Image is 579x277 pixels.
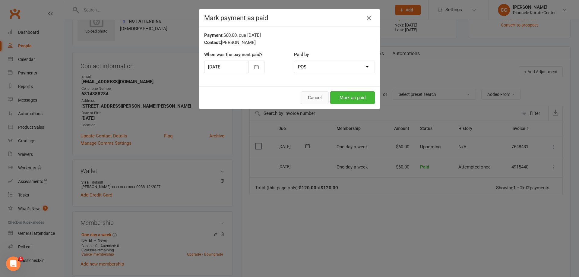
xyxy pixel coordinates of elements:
[204,32,375,39] div: $60.00, due [DATE]
[294,51,309,58] label: Paid by
[6,257,21,271] iframe: Intercom live chat
[204,40,221,45] strong: Contact:
[204,39,375,46] div: [PERSON_NAME]
[364,13,374,23] button: Close
[301,91,329,104] button: Cancel
[204,33,223,38] strong: Payment:
[204,14,375,22] h4: Mark payment as paid
[330,91,375,104] button: Mark as paid
[204,51,262,58] label: When was the payment paid?
[18,257,23,261] span: 1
